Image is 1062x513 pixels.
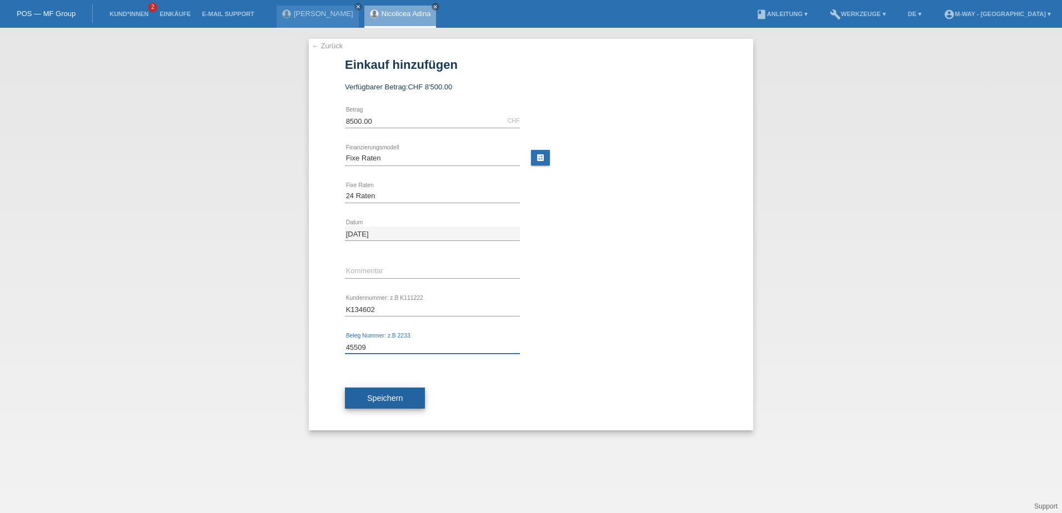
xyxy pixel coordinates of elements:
[345,83,717,91] div: Verfügbarer Betrag:
[432,3,439,11] a: close
[1034,502,1058,510] a: Support
[433,4,438,9] i: close
[944,9,955,20] i: account_circle
[345,388,425,409] button: Speichern
[154,11,196,17] a: Einkäufe
[367,394,403,403] span: Speichern
[148,3,157,12] span: 2
[536,153,545,162] i: calculate
[938,11,1056,17] a: account_circlem-way - [GEOGRAPHIC_DATA] ▾
[17,9,76,18] a: POS — MF Group
[903,11,927,17] a: DE ▾
[382,9,431,18] a: Nicolicea Adina
[355,4,361,9] i: close
[531,150,550,165] a: calculate
[756,9,767,20] i: book
[507,117,520,124] div: CHF
[197,11,260,17] a: E-Mail Support
[104,11,154,17] a: Kund*innen
[830,9,841,20] i: build
[354,3,362,11] a: close
[408,83,452,91] span: CHF 8'500.00
[345,58,717,72] h1: Einkauf hinzufügen
[294,9,353,18] a: [PERSON_NAME]
[824,11,891,17] a: buildWerkzeuge ▾
[750,11,813,17] a: bookAnleitung ▾
[312,42,343,50] a: ← Zurück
